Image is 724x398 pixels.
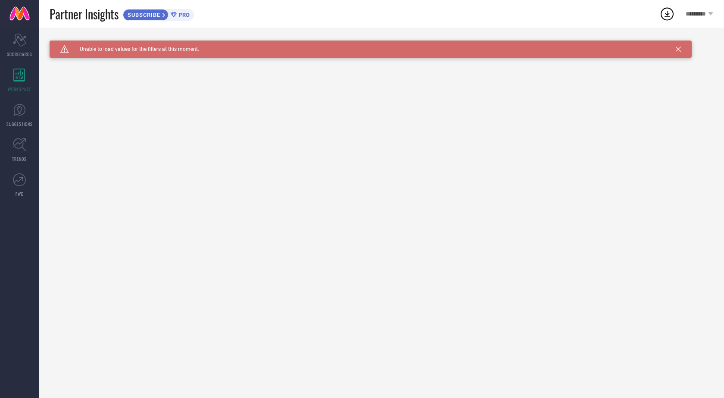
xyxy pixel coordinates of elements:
span: Unable to load values for the filters at this moment. [69,46,199,52]
span: SUBSCRIBE [123,12,162,18]
a: SUBSCRIBEPRO [123,7,194,21]
span: WORKSPACE [8,86,31,92]
span: PRO [177,12,190,18]
span: Partner Insights [50,5,119,23]
span: SCORECARDS [7,51,32,57]
span: FWD [16,191,24,197]
div: Open download list [659,6,675,22]
span: SUGGESTIONS [6,121,33,127]
span: TRENDS [12,156,27,162]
